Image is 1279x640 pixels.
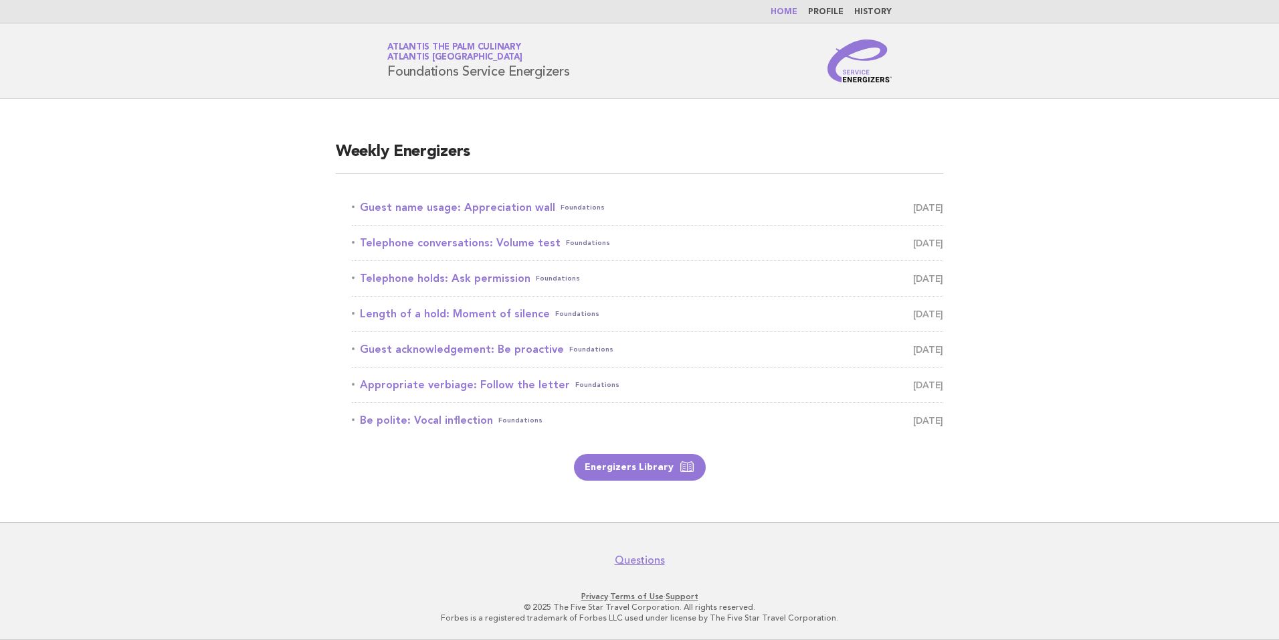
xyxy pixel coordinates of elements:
[536,269,580,288] span: Foundations
[387,54,522,62] span: Atlantis [GEOGRAPHIC_DATA]
[610,592,664,601] a: Terms of Use
[566,234,610,252] span: Foundations
[913,234,943,252] span: [DATE]
[913,340,943,359] span: [DATE]
[387,44,570,78] h1: Foundations Service Energizers
[581,592,608,601] a: Privacy
[352,376,943,394] a: Appropriate verbiage: Follow the letterFoundations [DATE]
[569,340,613,359] span: Foundations
[230,591,1049,602] p: · ·
[352,234,943,252] a: Telephone conversations: Volume testFoundations [DATE]
[352,305,943,323] a: Length of a hold: Moment of silenceFoundations [DATE]
[913,198,943,217] span: [DATE]
[575,376,619,394] span: Foundations
[913,269,943,288] span: [DATE]
[913,305,943,323] span: [DATE]
[827,39,892,82] img: Service Energizers
[808,8,844,16] a: Profile
[771,8,797,16] a: Home
[561,198,605,217] span: Foundations
[336,141,943,174] h2: Weekly Energizers
[555,305,599,323] span: Foundations
[913,376,943,394] span: [DATE]
[666,592,698,601] a: Support
[230,602,1049,613] p: © 2025 The Five Star Travel Corporation. All rights reserved.
[352,269,943,288] a: Telephone holds: Ask permissionFoundations [DATE]
[230,613,1049,623] p: Forbes is a registered trademark of Forbes LLC used under license by The Five Star Travel Corpora...
[352,198,943,217] a: Guest name usage: Appreciation wallFoundations [DATE]
[574,454,706,481] a: Energizers Library
[854,8,892,16] a: History
[913,411,943,430] span: [DATE]
[352,411,943,430] a: Be polite: Vocal inflectionFoundations [DATE]
[387,43,522,62] a: Atlantis The Palm CulinaryAtlantis [GEOGRAPHIC_DATA]
[498,411,543,430] span: Foundations
[352,340,943,359] a: Guest acknowledgement: Be proactiveFoundations [DATE]
[615,554,665,567] a: Questions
